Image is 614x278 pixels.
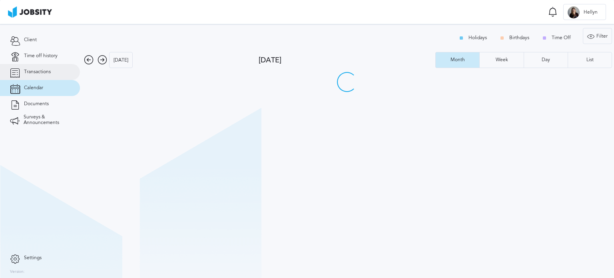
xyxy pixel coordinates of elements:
div: [DATE] [110,52,132,68]
button: Week [479,52,523,68]
button: Day [524,52,568,68]
span: Settings [24,255,42,261]
span: Transactions [24,69,51,75]
div: Day [538,57,554,63]
div: [DATE] [259,56,435,64]
div: Month [447,57,469,63]
button: List [568,52,612,68]
span: Surveys & Announcements [24,114,70,126]
button: Month [435,52,479,68]
span: Hellyn [580,10,602,15]
div: List [582,57,598,63]
div: Week [492,57,512,63]
img: ab4bad089aa723f57921c736e9817d99.png [8,6,52,18]
span: Time off history [24,53,58,59]
span: Calendar [24,85,43,91]
button: Filter [583,28,612,44]
span: Client [24,37,37,43]
div: H [568,6,580,18]
button: [DATE] [109,52,133,68]
label: Version: [10,270,25,274]
button: HHellyn [563,4,606,20]
span: Documents [24,101,49,107]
